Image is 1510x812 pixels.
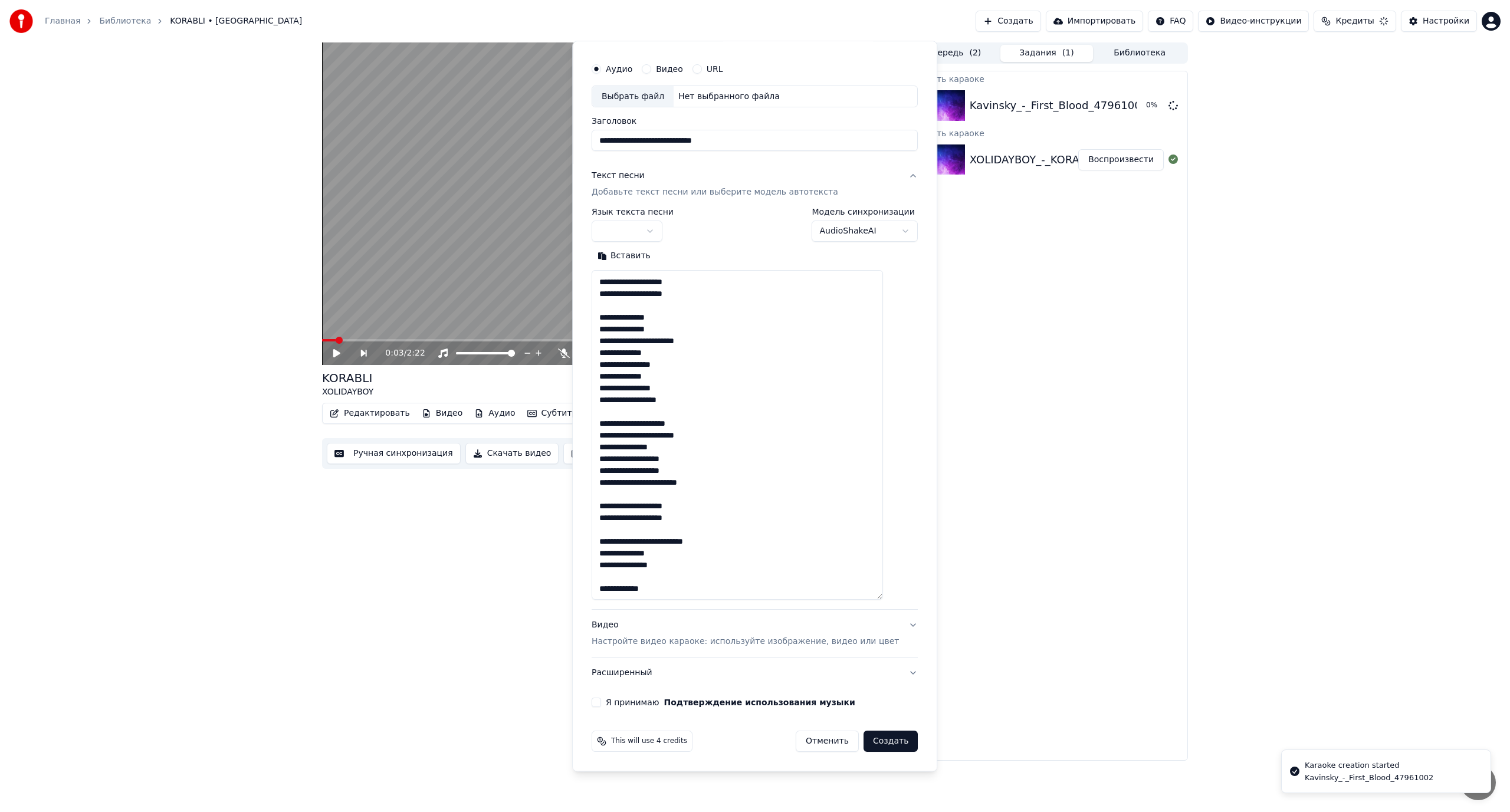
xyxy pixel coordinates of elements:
[707,65,723,73] label: URL
[674,91,784,103] div: Нет выбранного файла
[592,208,674,216] label: Язык текста песни
[592,208,918,610] div: Текст песниДобавьте текст песни или выберите модель автотекста
[592,610,918,658] button: ВидеоНастройте видео караоке: используйте изображение, видео или цвет
[812,208,918,216] label: Модель синхронизации
[592,86,674,107] div: Выбрать файл
[606,699,855,707] label: Я принимаю
[664,699,855,707] button: Я принимаю
[796,731,859,752] button: Отменить
[592,658,918,689] button: Расширенный
[592,247,656,266] button: Вставить
[592,187,838,199] p: Добавьте текст песни или выберите модель автотекста
[611,737,687,747] span: This will use 4 credits
[592,170,645,182] div: Текст песни
[592,636,899,648] p: Настройте видео караоке: используйте изображение, видео или цвет
[592,161,918,208] button: Текст песниДобавьте текст песни или выберите модель автотекста
[606,65,632,73] label: Аудио
[864,731,918,752] button: Создать
[656,65,683,73] label: Видео
[592,117,918,126] label: Заголовок
[592,620,899,648] div: Видео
